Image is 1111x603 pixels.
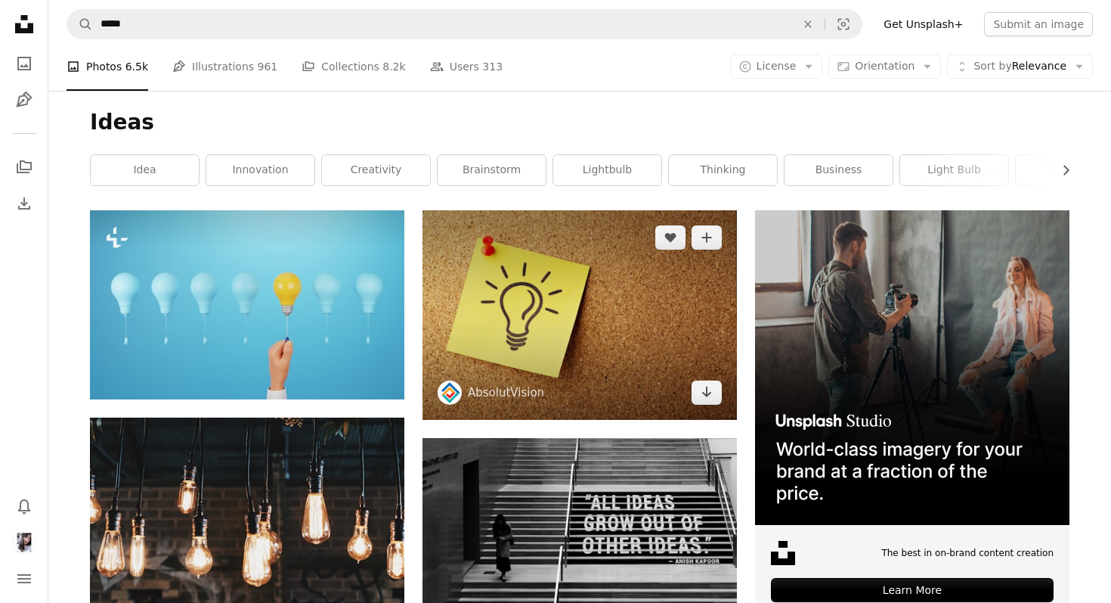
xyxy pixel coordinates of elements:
a: Illustrations [9,85,39,115]
a: creativity [322,155,430,185]
a: business [785,155,893,185]
span: The best in on-brand content creation [881,547,1054,560]
img: photo of bulb artwork [422,210,737,420]
button: Orientation [828,54,941,79]
a: woman walking through downstairs [422,536,737,549]
a: brainstorm [438,155,546,185]
img: file-1631678316303-ed18b8b5cb9cimage [771,541,795,565]
span: Sort by [973,60,1011,72]
a: idea [91,155,199,185]
button: Sort byRelevance [947,54,1093,79]
span: 313 [482,58,503,75]
button: scroll list to the right [1052,155,1069,185]
button: Notifications [9,491,39,521]
span: 961 [258,58,278,75]
a: Photos [9,48,39,79]
a: photo of bulb artwork [422,308,737,322]
a: lighted vintage light bulbs [90,528,404,542]
a: AbsolutVision [468,385,544,400]
a: Collections 8.2k [302,42,405,91]
button: Menu [9,564,39,594]
h1: Ideas [90,109,1069,136]
a: lightbulb [553,155,661,185]
button: License [730,54,823,79]
button: Visual search [825,10,862,39]
a: Hand turning on a glowing yellow light bulb between blue light bulbs on a blue background differe... [90,298,404,312]
a: Download [692,381,722,405]
a: Download History [9,188,39,219]
a: light bulb [900,155,1008,185]
a: thinking [669,155,777,185]
button: Clear [791,10,825,39]
button: Add to Collection [692,225,722,250]
span: License [757,60,797,72]
a: innovation [206,155,314,185]
button: Like [655,225,685,250]
a: Home — Unsplash [9,9,39,42]
button: Search Unsplash [67,10,93,39]
a: Collections [9,152,39,182]
span: 8.2k [382,58,405,75]
a: Users 313 [430,42,503,91]
button: Profile [9,527,39,558]
div: Learn More [771,578,1054,602]
span: Orientation [855,60,914,72]
img: Go to AbsolutVision's profile [438,381,462,405]
button: Submit an image [984,12,1093,36]
form: Find visuals sitewide [67,9,862,39]
img: Hand turning on a glowing yellow light bulb between blue light bulbs on a blue background differe... [90,210,404,399]
img: Avatar of user Ellie Hou [12,530,36,555]
img: file-1715651741414-859baba4300dimage [755,210,1069,525]
span: Relevance [973,59,1066,74]
a: Get Unsplash+ [874,12,972,36]
a: Illustrations 961 [172,42,277,91]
